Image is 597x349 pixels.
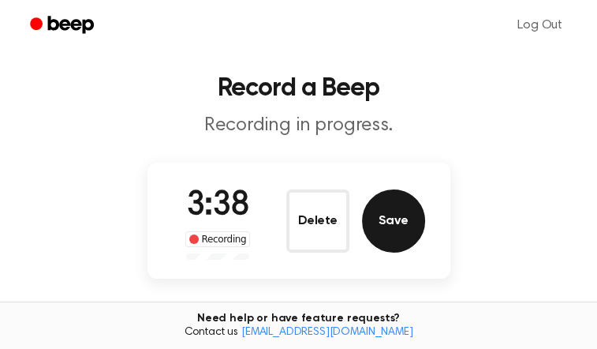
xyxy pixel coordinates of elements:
a: Log Out [502,6,578,44]
button: Delete Audio Record [286,190,349,253]
a: Beep [19,10,108,41]
span: 3:38 [186,190,249,223]
button: Save Audio Record [362,190,425,253]
h1: Record a Beep [19,76,578,101]
p: Recording in progress. [19,114,578,137]
a: [EMAIL_ADDRESS][DOMAIN_NAME] [241,327,413,338]
span: Contact us [9,326,588,340]
div: Recording [185,231,251,247]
